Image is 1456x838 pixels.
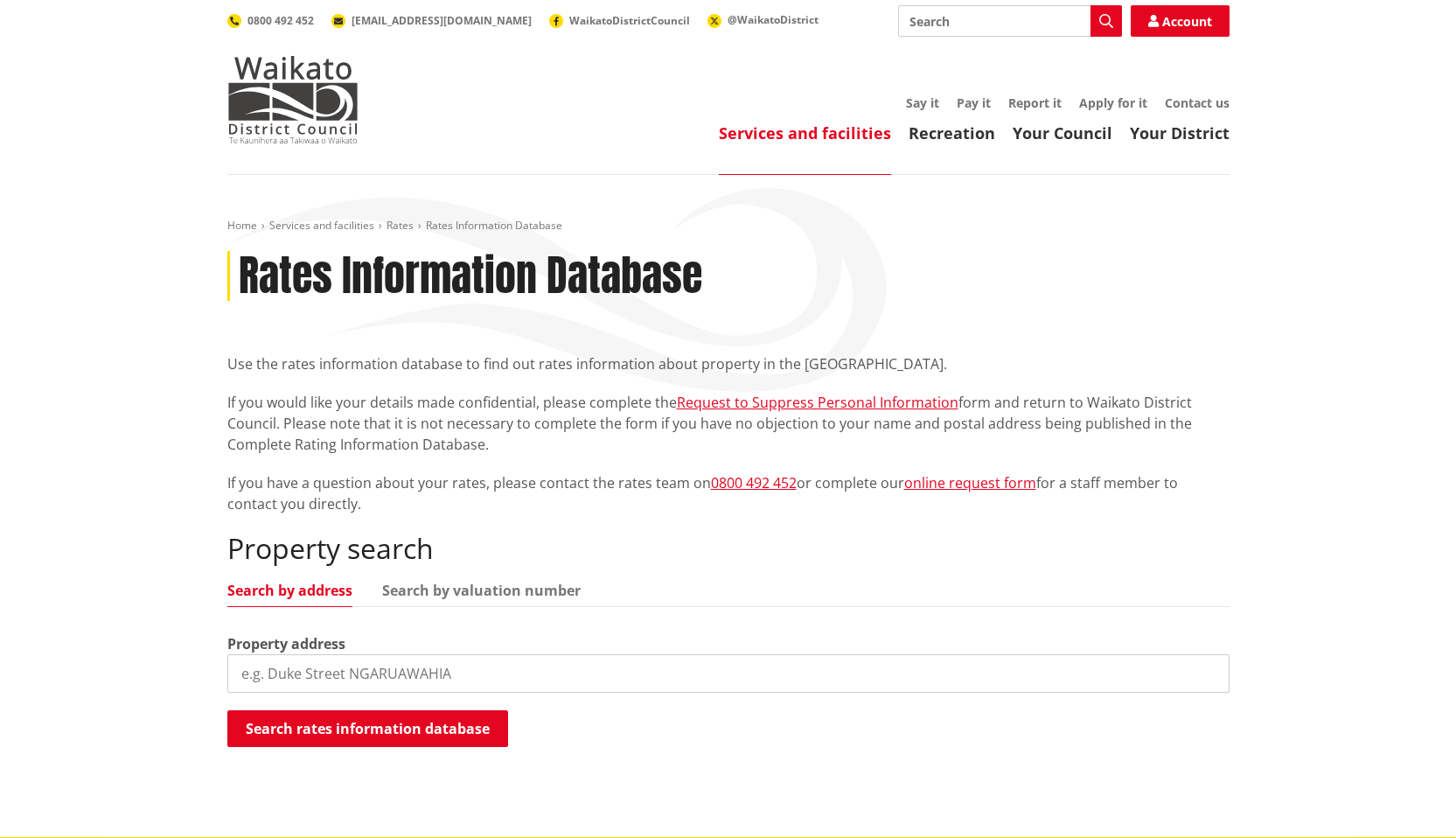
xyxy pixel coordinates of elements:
a: Search by address [227,583,352,597]
a: Rates [387,218,414,233]
span: 0800 492 452 [247,13,314,28]
a: Your Council [1013,122,1112,143]
p: If you would like your details made confidential, please complete the form and return to Waikato ... [227,392,1230,455]
a: online request form [904,473,1036,492]
a: Request to Suppress Personal Information [677,393,958,412]
a: Account [1131,5,1230,37]
nav: breadcrumb [227,219,1230,234]
a: @WaikatoDistrict [707,12,819,27]
span: Rates Information Database [426,218,562,233]
a: 0800 492 452 [711,473,797,492]
a: Say it [906,94,939,111]
input: Search input [898,5,1122,37]
a: Recreation [909,122,995,143]
p: Use the rates information database to find out rates information about property in the [GEOGRAPHI... [227,353,1230,374]
p: If you have a question about your rates, please contact the rates team on or complete our for a s... [227,472,1230,514]
a: [EMAIL_ADDRESS][DOMAIN_NAME] [331,13,532,28]
input: e.g. Duke Street NGARUAWAHIA [227,654,1230,693]
a: Pay it [957,94,991,111]
a: Report it [1008,94,1062,111]
a: 0800 492 452 [227,13,314,28]
a: Home [227,218,257,233]
h2: Property search [227,532,1230,565]
a: Contact us [1165,94,1230,111]
img: Waikato District Council - Te Kaunihera aa Takiwaa o Waikato [227,56,359,143]
h1: Rates Information Database [239,251,702,302]
a: WaikatoDistrictCouncil [549,13,690,28]
button: Search rates information database [227,710,508,747]
a: Services and facilities [269,218,374,233]
span: WaikatoDistrictCouncil [569,13,690,28]
a: Services and facilities [719,122,891,143]
label: Property address [227,633,345,654]
a: Search by valuation number [382,583,581,597]
a: Your District [1130,122,1230,143]
span: [EMAIL_ADDRESS][DOMAIN_NAME] [352,13,532,28]
a: Apply for it [1079,94,1147,111]
span: @WaikatoDistrict [728,12,819,27]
